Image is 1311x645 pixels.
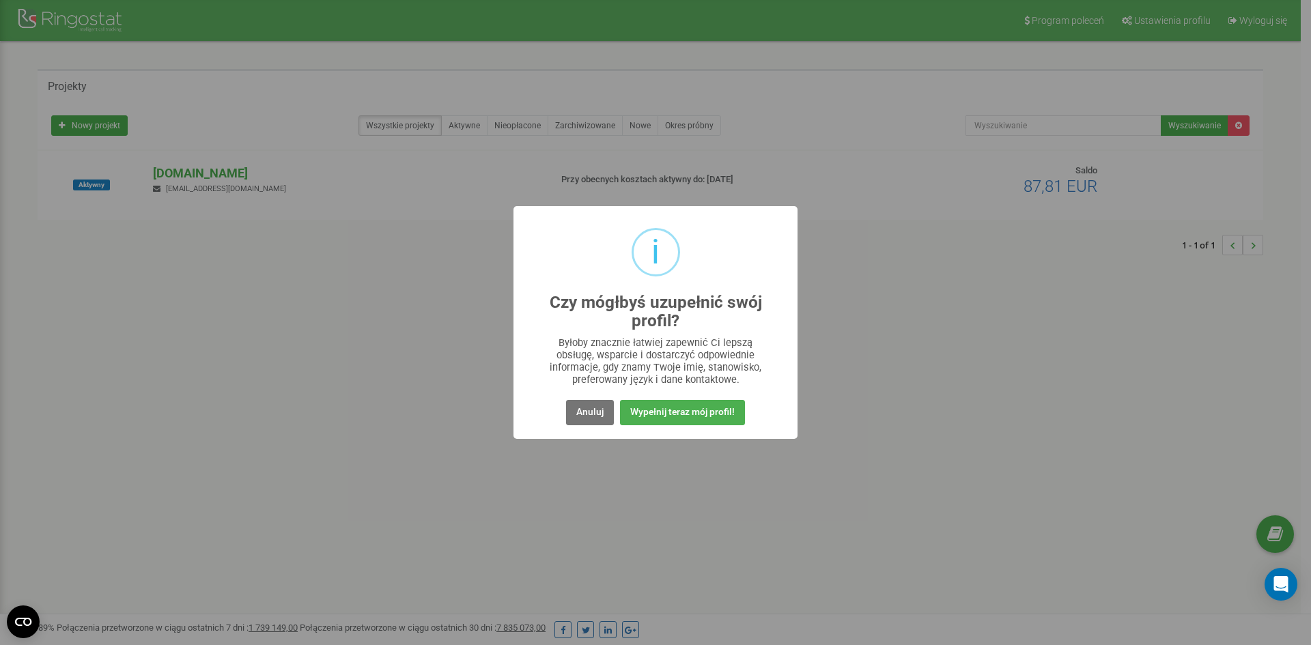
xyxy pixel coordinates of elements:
button: Open CMP widget [7,605,40,638]
div: Open Intercom Messenger [1265,568,1297,601]
button: Wypełnij teraz mój profil! [620,400,745,425]
h2: Czy mógłbyś uzupełnić swój profil? [541,293,771,330]
button: Anuluj [566,400,614,425]
div: i [651,230,660,274]
div: Byłoby znacznie łatwiej zapewnić Ci lepszą obsługę, wsparcie i dostarczyć odpowiednie informacje,... [541,336,771,386]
